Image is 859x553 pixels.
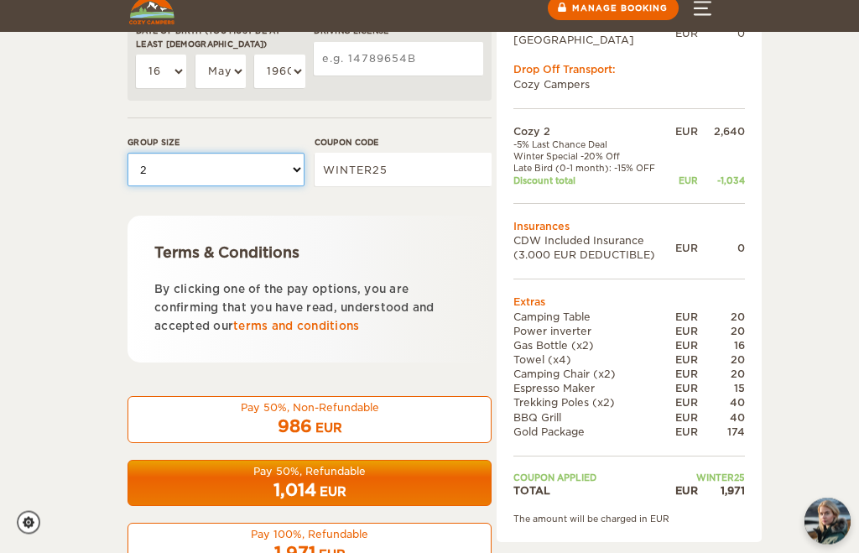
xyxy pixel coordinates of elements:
[804,498,851,545] button: chat-button
[154,243,465,263] div: Terms & Conditions
[698,396,745,410] div: 40
[675,368,698,382] div: EUR
[513,339,675,353] td: Gas Bottle (x2)
[513,78,745,92] td: Cozy Campers
[233,321,359,333] a: terms and conditions
[698,242,745,256] div: 0
[698,175,745,187] div: -1,034
[513,234,675,263] td: CDW Included Insurance (3.000 EUR DEDUCTIBLE)
[698,339,745,353] div: 16
[675,396,698,410] div: EUR
[675,125,698,139] div: EUR
[154,281,465,336] p: By clicking one of the pay options, you are confirming that you have read, understood and accepte...
[138,528,481,542] div: Pay 100%, Refundable
[513,310,675,325] td: Camping Table
[675,339,698,353] div: EUR
[513,382,675,396] td: Espresso Maker
[315,420,342,437] div: EUR
[804,498,851,545] img: Freyja at Cozy Campers
[513,411,675,425] td: BBQ Grill
[278,417,312,437] span: 986
[698,310,745,325] div: 20
[698,425,745,440] div: 174
[513,151,675,163] td: Winter Special -20% Off
[698,27,745,41] div: 0
[314,43,483,76] input: e.g. 14789654B
[17,511,51,535] a: Cookie settings
[675,382,698,396] div: EUR
[513,484,675,498] td: TOTAL
[128,397,492,444] button: Pay 50%, Non-Refundable 986 EUR
[513,19,675,48] td: Private transfer from [GEOGRAPHIC_DATA]
[513,325,675,339] td: Power inverter
[138,401,481,415] div: Pay 50%, Non-Refundable
[513,63,745,77] div: Drop Off Transport:
[698,411,745,425] div: 40
[513,425,675,440] td: Gold Package
[675,27,698,41] div: EUR
[513,175,675,187] td: Discount total
[698,353,745,368] div: 20
[675,310,698,325] div: EUR
[698,325,745,339] div: 20
[128,461,492,508] button: Pay 50%, Refundable 1,014 EUR
[513,472,675,484] td: Coupon applied
[273,481,316,501] span: 1,014
[698,382,745,396] div: 15
[315,137,492,149] label: Coupon code
[513,125,675,139] td: Cozy 2
[675,472,745,484] td: WINTER25
[513,353,675,368] td: Towel (x4)
[675,353,698,368] div: EUR
[513,368,675,382] td: Camping Chair (x2)
[513,139,675,151] td: -5% Last Chance Deal
[320,484,346,501] div: EUR
[698,484,745,498] div: 1,971
[675,242,698,256] div: EUR
[128,137,305,149] label: Group size
[675,175,698,187] div: EUR
[513,220,745,234] td: Insurances
[513,396,675,410] td: Trekking Poles (x2)
[513,514,745,525] div: The amount will be charged in EUR
[138,465,481,479] div: Pay 50%, Refundable
[698,368,745,382] div: 20
[675,325,698,339] div: EUR
[136,25,305,51] label: Date of birth (You must be at least [DEMOGRAPHIC_DATA])
[675,411,698,425] div: EUR
[675,484,698,498] div: EUR
[698,125,745,139] div: 2,640
[513,295,745,310] td: Extras
[513,163,675,175] td: Late Bird (0-1 month): -15% OFF
[675,425,698,440] div: EUR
